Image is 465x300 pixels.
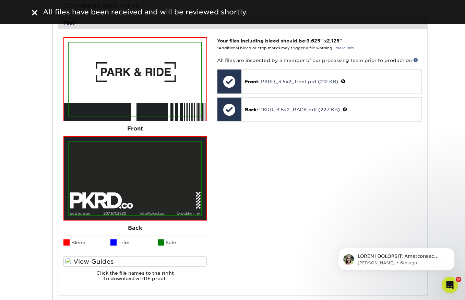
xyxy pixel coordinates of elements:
[43,8,248,16] span: All files have been received and will be reviewed shortly.
[63,256,207,267] label: View Guides
[442,277,458,293] iframe: Intercom live chat
[261,79,338,84] a: PKRD_3.5x2_front.pdf (212 KB)
[63,270,207,287] h6: Click the file names to the right to download a PDF proof.
[158,236,205,249] li: Safe
[327,38,339,43] span: 2.125
[63,221,207,236] div: Back
[217,57,422,64] p: All files are inspected by a member of our processing team prior to production.
[245,107,258,112] span: Back:
[63,121,207,136] div: Front
[307,38,320,43] span: 3.625
[335,46,354,50] a: more info
[259,107,340,112] a: PKRD_3.5x2_BACK.pdf (227 KB)
[110,236,158,249] li: Trim
[32,10,37,15] img: close
[30,26,118,33] p: Message from Julie, sent 6m ago
[245,79,260,84] span: Front:
[328,234,465,282] iframe: Intercom notifications message
[217,46,354,50] small: *Additional bleed or crop marks may trigger a file warning –
[63,236,111,249] li: Bleed
[217,38,342,43] strong: Your files including bleed should be: " x "
[30,20,118,291] span: LOREMI DOLORSIT: Ametconsec Adipi 13478-133095-4714 Elits doe tem incidid utla etdol magn Aliquae...
[456,277,461,282] span: 9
